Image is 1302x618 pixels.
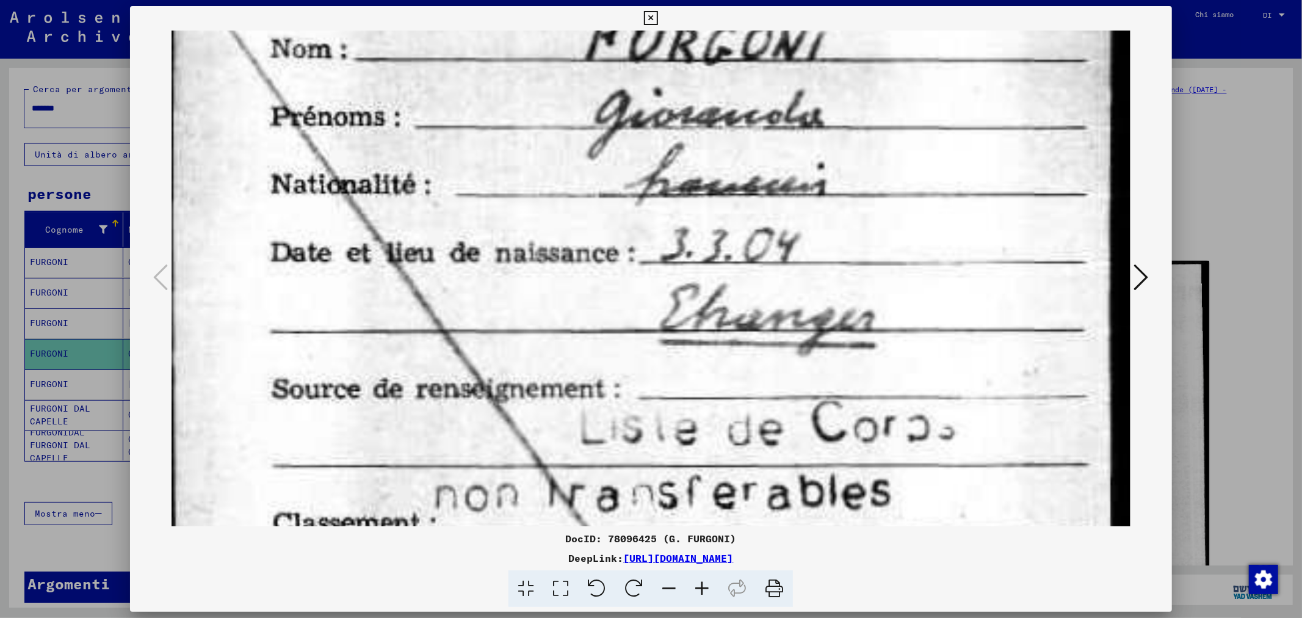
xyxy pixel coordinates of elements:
font: DeepLink: [568,552,623,564]
div: Modifica consenso [1248,564,1278,594]
img: Modifica consenso [1249,565,1278,594]
a: [URL][DOMAIN_NAME] [623,552,733,564]
font: DocID: 78096425 (G. FURGONI) [565,533,736,545]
